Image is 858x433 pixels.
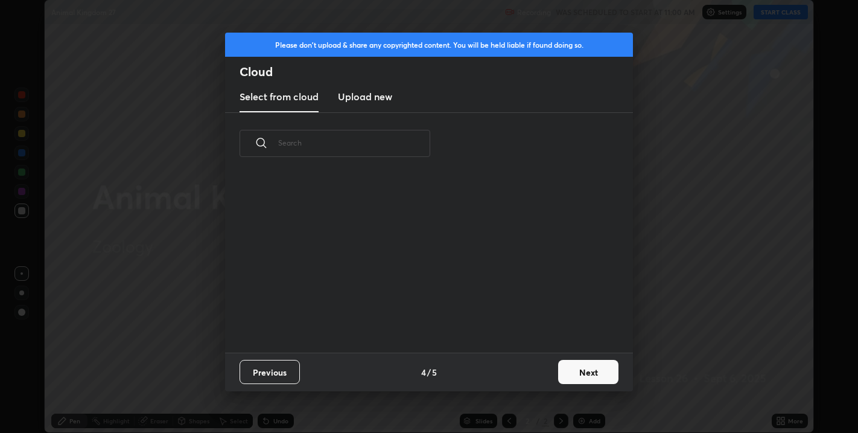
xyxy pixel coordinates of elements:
[558,360,618,384] button: Next
[278,117,430,168] input: Search
[240,360,300,384] button: Previous
[427,366,431,379] h4: /
[338,89,392,104] h3: Upload new
[225,33,633,57] div: Please don't upload & share any copyrighted content. You will be held liable if found doing so.
[240,89,319,104] h3: Select from cloud
[421,366,426,379] h4: 4
[240,64,633,80] h2: Cloud
[432,366,437,379] h4: 5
